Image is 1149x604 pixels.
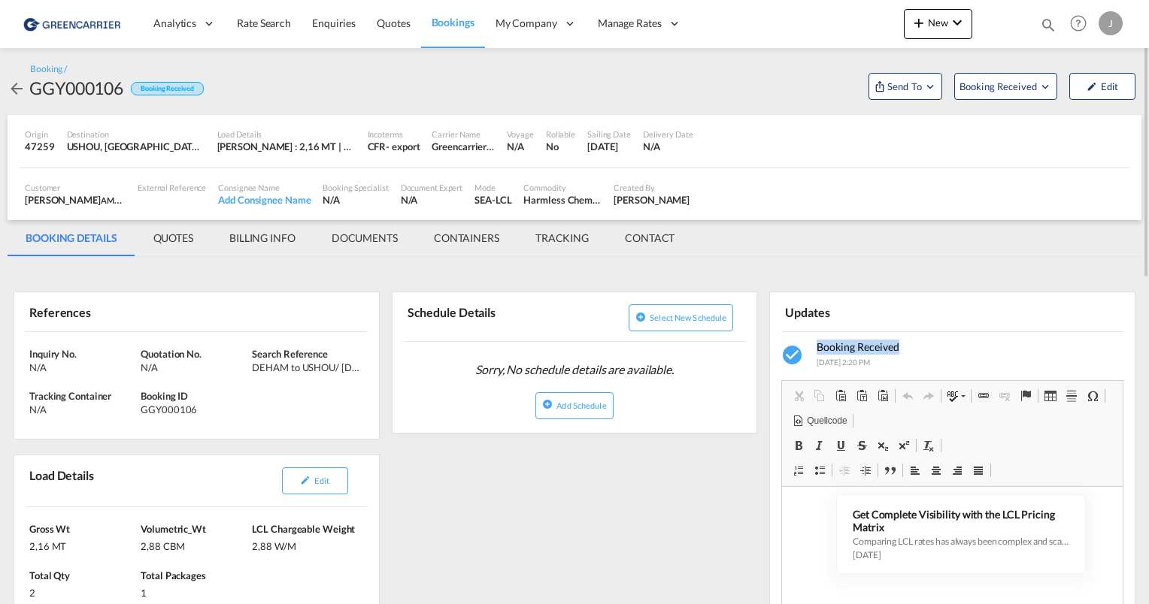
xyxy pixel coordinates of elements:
[643,128,693,140] div: Delivery Date
[25,140,55,153] div: 47259
[474,182,511,193] div: Mode
[323,182,388,193] div: Booking Specialist
[905,461,926,480] a: Linksbündig
[401,193,463,207] div: N/A
[29,390,111,402] span: Tracking Container
[973,386,994,406] a: Link einfügen/editieren (Strg+K)
[523,182,602,193] div: Commodity
[1069,73,1135,100] button: icon-pencilEdit
[872,386,893,406] a: Aus Word einfügen
[29,361,137,374] div: N/A
[300,475,311,485] md-icon: icon-pencil
[237,17,291,29] span: Rate Search
[947,461,968,480] a: Rechtsbündig
[809,436,830,455] a: Kursiv (Strg+I)
[29,536,137,553] div: 2,16 MT
[1087,81,1097,92] md-icon: icon-pencil
[587,140,631,153] div: 17 Sep 2025
[8,220,693,256] md-pagination-wrapper: Use the left and right arrow keys to navigate between tabs
[546,140,575,153] div: No
[542,399,553,409] md-icon: icon-plus-circle
[252,361,359,374] div: DEHAM to USHOU/ 17 September, 2025
[314,220,416,256] md-tab-item: DOCUMENTS
[872,436,893,455] a: Tiefgestellt
[416,220,517,256] md-tab-item: CONTAINERS
[141,403,248,416] div: GGY000106
[926,461,947,480] a: Zentriert
[404,298,571,335] div: Schedule Details
[781,298,949,325] div: Updates
[893,436,914,455] a: Hochgestellt
[314,476,329,485] span: Edit
[29,569,70,581] span: Total Qty
[1066,11,1091,36] span: Help
[851,436,872,455] a: Durchgestrichen
[1099,11,1123,35] div: J
[141,361,248,374] div: N/A
[25,182,126,193] div: Customer
[910,14,928,32] md-icon: icon-plus 400-fg
[432,128,495,140] div: Carrier Name
[29,523,70,535] span: Gross Wt
[960,79,1038,94] span: Booking Received
[635,312,646,322] md-icon: icon-plus-circle
[401,182,463,193] div: Document Expert
[809,461,830,480] a: Liste
[30,63,67,76] div: Booking /
[217,140,356,153] div: [PERSON_NAME] : 2,16 MT | Volumetric Wt : 2,88 CBM | Chargeable Wt : 2,88 W/M
[141,348,202,360] span: Quotation No.
[788,436,809,455] a: Fett (Strg+B)
[781,343,805,367] md-icon: icon-checkbox-marked-circle
[101,194,215,206] span: AMA FREIGHT AGENCY GMBH
[368,128,420,140] div: Incoterms
[598,16,662,31] span: Manage Rates
[851,386,872,406] a: Als Klartext einfügen (Strg+Umschalt+V)
[218,182,311,193] div: Consignee Name
[788,386,809,406] a: Ausschneiden (Strg+X)
[607,220,693,256] md-tab-item: CONTACT
[67,128,205,140] div: Destination
[556,400,606,410] span: Add Schedule
[1082,386,1103,406] a: Sonderzeichen einfügen
[141,569,206,581] span: Total Packages
[67,140,205,153] div: USHOU, Houston, TX, United States, North America, Americas
[386,140,420,153] div: - export
[23,7,124,41] img: 1378a7308afe11ef83610d9e779c6b34.png
[312,17,356,29] span: Enquiries
[614,182,690,193] div: Created By
[788,461,809,480] a: Nummerierte Liste einfügen/entfernen
[282,467,348,494] button: icon-pencilEdit
[8,76,29,100] div: icon-arrow-left
[830,436,851,455] a: Unterstrichen (Strg+U)
[323,193,388,207] div: N/A
[153,16,196,31] span: Analytics
[377,17,410,29] span: Quotes
[252,536,359,553] div: 2,88 W/M
[869,73,942,100] button: Open demo menu
[809,386,830,406] a: Kopieren (Strg+C)
[131,82,203,96] div: Booking Received
[25,193,126,207] div: [PERSON_NAME]
[8,80,26,98] md-icon: icon-arrow-left
[252,523,355,535] span: LCL Chargeable Weight
[897,386,918,406] a: Rückgängig (Strg+Z)
[26,461,100,500] div: Load Details
[643,140,693,153] div: N/A
[523,193,602,207] div: Harmless Chemicals
[910,17,966,29] span: New
[805,415,847,427] span: Quellcode
[29,582,137,599] div: 2
[218,193,311,207] div: Add Consignee Name
[507,128,533,140] div: Voyage
[141,390,188,402] span: Booking ID
[26,298,193,325] div: References
[943,386,969,406] a: Rechtschreibprüfung während der Texteingabe (SCAYT)
[948,14,966,32] md-icon: icon-chevron-down
[918,386,939,406] a: Wiederherstellen (Strg+Y)
[8,220,135,256] md-tab-item: BOOKING DETAILS
[834,461,855,480] a: Einzug verkleinern
[141,523,206,535] span: Volumetric_Wt
[817,358,870,367] span: [DATE] 2:20 PM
